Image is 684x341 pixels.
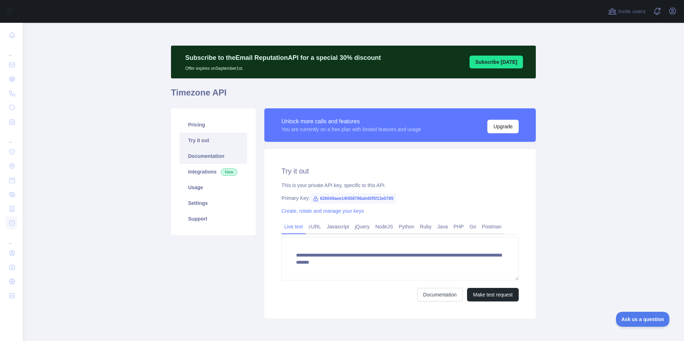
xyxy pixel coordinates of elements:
div: ... [6,231,17,245]
a: Pricing [180,117,247,133]
h1: Timezone API [171,87,536,104]
a: Postman [479,221,504,232]
a: Usage [180,180,247,195]
iframe: Toggle Customer Support [616,312,670,327]
button: Upgrade [487,120,519,133]
div: You are currently on a free plan with limited features and usage [281,126,421,133]
p: Subscribe to the Email Reputation API for a special 30 % discount [185,53,381,63]
button: Subscribe [DATE] [470,56,523,68]
div: ... [6,130,17,144]
a: NodeJS [372,221,396,232]
div: Primary Key: [281,195,519,202]
a: Settings [180,195,247,211]
a: Documentation [180,148,247,164]
a: Create, rotate and manage your keys [281,208,364,214]
p: Offer expires on September 1st. [185,63,381,71]
button: Make test request [467,288,519,301]
a: jQuery [352,221,372,232]
a: Try it out [180,133,247,148]
span: New [221,169,237,176]
div: Unlock more calls and features [281,117,421,126]
button: Invite users [607,6,647,17]
a: Go [467,221,479,232]
a: Documentation [417,288,463,301]
div: This is your private API key, specific to this API. [281,182,519,189]
span: 626049aee14f458786ab40f5f13e0785 [310,193,396,204]
a: Ruby [417,221,435,232]
a: PHP [451,221,467,232]
a: Javascript [324,221,352,232]
span: Invite users [618,7,646,16]
a: Live test [281,221,306,232]
a: Java [435,221,451,232]
div: ... [6,43,17,57]
a: Python [396,221,417,232]
a: Integrations New [180,164,247,180]
a: cURL [306,221,324,232]
h2: Try it out [281,166,519,176]
a: Support [180,211,247,227]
